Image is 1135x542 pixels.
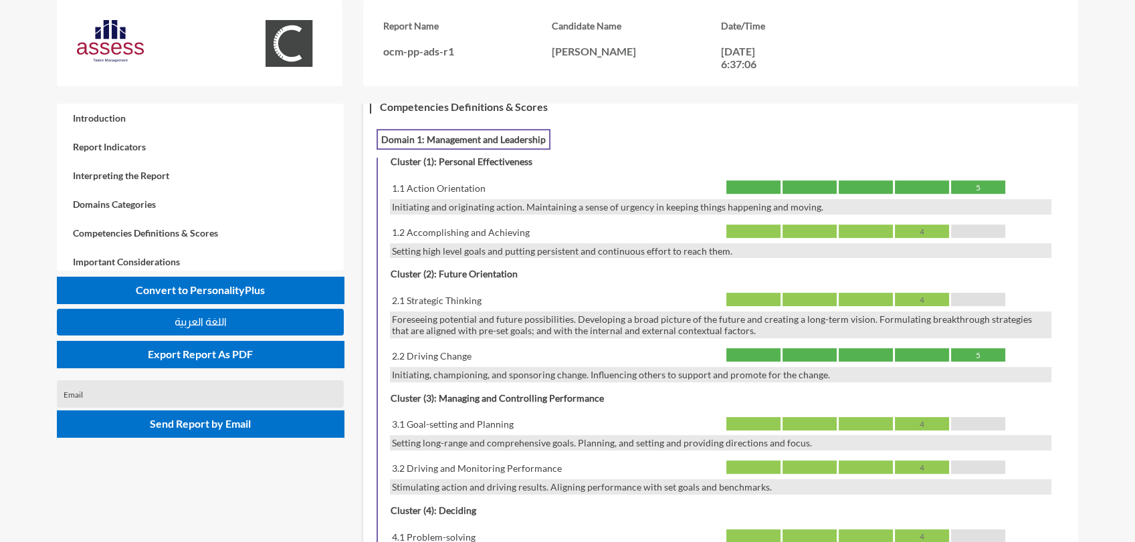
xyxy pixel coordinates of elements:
[390,435,1051,450] div: Setting long-range and comprehensive goals. Planning, and setting and providing directions and fo...
[390,243,1051,259] div: Setting high level goals and putting persistent and continuous effort to reach them.
[390,311,1051,338] div: Foreseeing potential and future possibilities. Developing a broad picture of the future and creat...
[150,417,251,430] span: Send Report by Email
[390,180,721,196] div: 1.1 Action Orientation
[148,348,253,360] span: Export Report As PDF
[57,219,344,247] a: Competencies Definitions & Scores
[57,277,344,303] button: Convert to PersonalityPlus
[387,501,480,519] h4: Cluster (4): Deciding
[390,199,1051,215] div: Initiating and originating action. Maintaining a sense of urgency in keeping things happening and...
[951,180,1005,194] div: 5
[390,479,1051,495] div: Stimulating action and driving results. Aligning performance with set goals and benchmarks.
[895,460,949,474] div: 4
[387,389,607,407] h4: Cluster (3): Managing and Controlling Performance
[721,45,781,70] p: [DATE] 6:37:06
[387,265,521,283] h4: Cluster (2): Future Orientation
[57,341,344,368] button: Export Report As PDF
[77,20,144,62] img: AssessLogoo.svg
[57,410,344,437] button: Send Report by Email
[57,247,344,276] a: Important Considerations
[387,152,536,170] h4: Cluster (1): Personal Effectiveness
[57,104,344,132] a: Introduction
[895,417,949,430] div: 4
[175,316,227,327] span: اللغة العربية
[383,45,552,57] p: ocm-pp-ads-r1
[390,293,721,308] div: 2.1 Strategic Thinking
[136,283,265,296] span: Convert to PersonalityPlus
[377,97,551,116] h3: Competencies Definitions & Scores
[552,20,720,31] h3: Candidate Name
[390,348,721,364] div: 2.2 Driving Change
[390,225,721,240] div: 1.2 Accomplishing and Achieving
[255,20,322,67] img: OCM.svg
[721,20,890,31] h3: Date/Time
[552,45,720,57] p: [PERSON_NAME]
[383,20,552,31] h3: Report Name
[895,293,949,306] div: 4
[390,460,721,476] div: 3.2 Driving and Monitoring Performance
[390,367,1051,382] div: Initiating, championing, and sponsoring change. Influencing others to support and promote for the...
[895,225,949,238] div: 4
[57,190,344,219] a: Domains Categories
[390,417,721,432] div: 3.1 Goal-setting and Planning
[57,132,344,161] a: Report Indicators
[951,348,1005,362] div: 5
[377,129,550,150] h3: Domain 1: Management and Leadership
[57,309,344,335] button: اللغة العربية
[57,161,344,190] a: Interpreting the Report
